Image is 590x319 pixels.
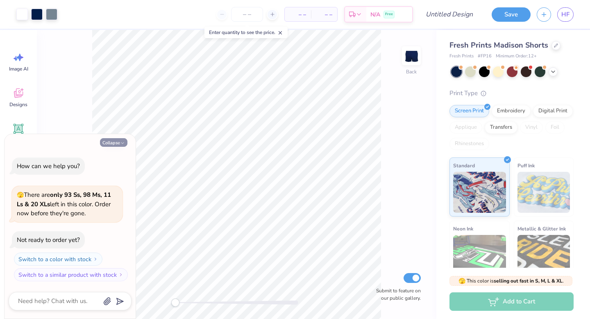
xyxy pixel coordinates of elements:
img: Switch to a color with stock [93,257,98,262]
span: HF [561,10,570,19]
img: Switch to a similar product with stock [118,272,123,277]
div: Foil [545,121,565,134]
span: – – [316,10,332,19]
span: # FP16 [478,53,492,60]
label: Submit to feature on our public gallery. [372,287,421,302]
span: Designs [9,101,27,108]
span: 🫣 [17,191,24,199]
div: Embroidery [492,105,531,117]
div: Print Type [449,89,574,98]
span: Minimum Order: 12 + [496,53,537,60]
div: Rhinestones [449,138,489,150]
span: There are left in this color. Order now before they're gone. [17,191,111,217]
div: Applique [449,121,482,134]
div: Vinyl [520,121,543,134]
button: Switch to a color with stock [14,253,102,266]
span: Neon Ink [453,224,473,233]
img: Standard [453,172,506,213]
span: Standard [453,161,475,170]
span: N/A [370,10,380,19]
div: Screen Print [449,105,489,117]
div: Enter quantity to see the price. [204,27,288,38]
div: How can we help you? [17,162,80,170]
input: Untitled Design [419,6,479,23]
span: Metallic & Glitter Ink [517,224,566,233]
button: Save [492,7,531,22]
span: Fresh Prints [449,53,474,60]
span: Fresh Prints Madison Shorts [449,40,548,50]
img: Neon Ink [453,235,506,276]
div: Back [406,68,417,75]
div: Transfers [485,121,517,134]
img: Back [403,48,420,64]
span: Image AI [9,66,28,72]
span: – – [290,10,306,19]
div: Not ready to order yet? [17,236,80,244]
img: Metallic & Glitter Ink [517,235,570,276]
span: Free [385,11,393,17]
span: 🫣 [458,277,465,285]
div: Digital Print [533,105,573,117]
div: Accessibility label [171,298,179,307]
input: – – [231,7,263,22]
button: Switch to a similar product with stock [14,268,128,281]
span: This color is . [458,277,564,285]
a: HF [557,7,574,22]
span: Puff Ink [517,161,535,170]
button: Collapse [100,138,127,147]
img: Puff Ink [517,172,570,213]
strong: selling out fast in S, M, L & XL [494,278,563,284]
strong: only 93 Ss, 98 Ms, 11 Ls & 20 XLs [17,191,111,208]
